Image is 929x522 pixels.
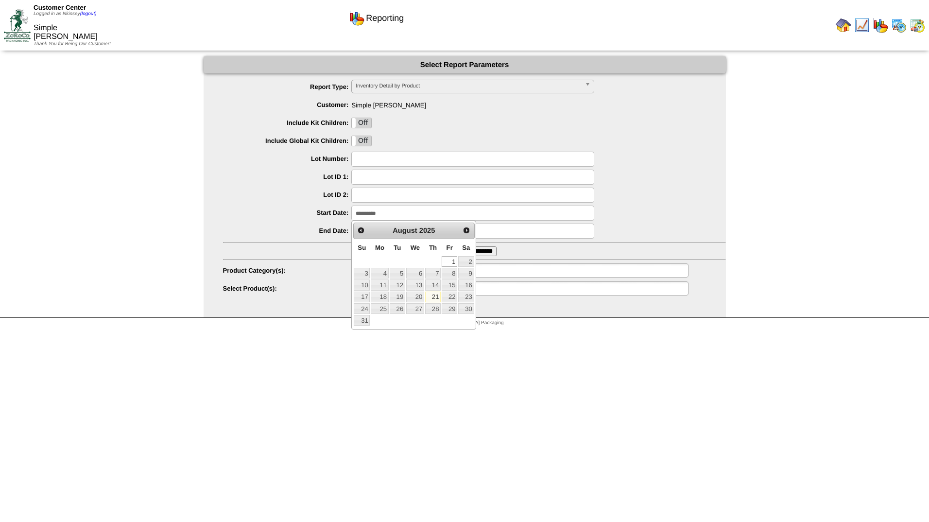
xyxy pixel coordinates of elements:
[425,268,441,278] a: 7
[390,303,405,314] a: 26
[390,292,405,302] a: 19
[458,303,474,314] a: 30
[462,244,470,251] span: Saturday
[223,101,352,108] label: Customer:
[873,17,888,33] img: graph.gif
[458,292,474,302] a: 23
[204,56,726,73] div: Select Report Parameters
[352,118,371,128] label: Off
[351,136,372,146] div: OnOff
[354,303,370,314] a: 24
[354,292,370,302] a: 17
[223,155,352,162] label: Lot Number:
[394,244,401,251] span: Tuesday
[371,292,388,302] a: 18
[390,268,405,278] a: 5
[442,268,457,278] a: 8
[34,4,86,11] span: Customer Center
[411,244,420,251] span: Wednesday
[223,285,352,292] label: Select Product(s):
[223,137,352,144] label: Include Global Kit Children:
[393,227,417,235] span: August
[375,244,384,251] span: Monday
[223,267,352,274] label: Product Category(s):
[357,226,365,234] span: Prev
[223,191,352,198] label: Lot ID 2:
[854,17,870,33] img: line_graph.gif
[447,244,453,251] span: Friday
[223,83,352,90] label: Report Type:
[223,119,352,126] label: Include Kit Children:
[356,80,581,92] span: Inventory Detail by Product
[463,226,470,234] span: Next
[458,256,474,267] a: 2
[429,244,437,251] span: Thursday
[371,268,388,278] a: 4
[223,173,352,180] label: Lot ID 1:
[442,256,457,267] a: 1
[223,227,352,234] label: End Date:
[419,227,435,235] span: 2025
[34,24,98,41] span: Simple [PERSON_NAME]
[354,279,370,290] a: 10
[425,303,441,314] a: 28
[351,118,372,128] div: OnOff
[80,11,97,17] a: (logout)
[34,41,111,47] span: Thank You for Being Our Customer!
[442,303,457,314] a: 29
[425,292,441,302] a: 21
[836,17,851,33] img: home.gif
[352,136,371,146] label: Off
[442,292,457,302] a: 22
[223,98,726,109] span: Simple [PERSON_NAME]
[406,268,424,278] a: 6
[349,10,364,26] img: graph.gif
[460,224,473,237] a: Next
[425,279,441,290] a: 14
[891,17,907,33] img: calendarprod.gif
[223,209,352,216] label: Start Date:
[34,11,97,17] span: Logged in as Nkinsey
[390,279,405,290] a: 12
[355,224,367,237] a: Prev
[366,13,404,23] span: Reporting
[458,279,474,290] a: 16
[442,279,457,290] a: 15
[458,268,474,278] a: 9
[371,279,388,290] a: 11
[371,303,388,314] a: 25
[406,292,424,302] a: 20
[910,17,925,33] img: calendarinout.gif
[358,244,366,251] span: Sunday
[354,315,370,326] a: 31
[406,279,424,290] a: 13
[4,9,31,41] img: ZoRoCo_Logo(Green%26Foil)%20jpg.webp
[354,268,370,278] a: 3
[406,303,424,314] a: 27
